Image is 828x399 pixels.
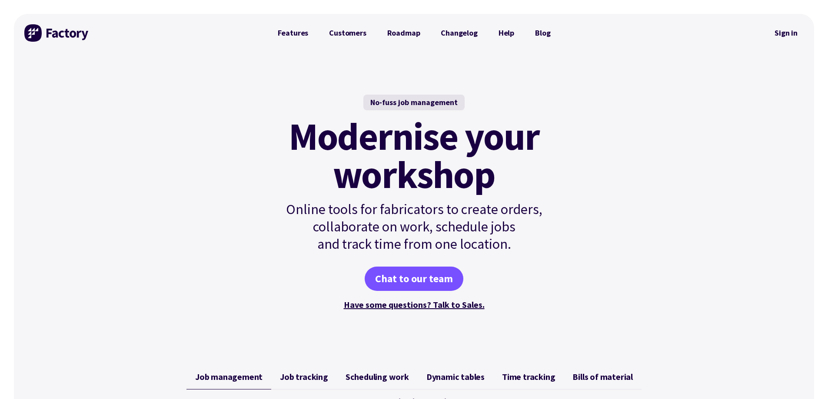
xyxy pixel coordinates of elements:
p: Online tools for fabricators to create orders, collaborate on work, schedule jobs and track time ... [267,201,561,253]
a: Customers [319,24,376,42]
span: Job management [195,372,263,382]
mark: Modernise your workshop [289,117,539,194]
span: Job tracking [280,372,328,382]
a: Roadmap [377,24,431,42]
a: Blog [525,24,561,42]
span: Dynamic tables [426,372,485,382]
a: Help [488,24,525,42]
img: Factory [24,24,90,42]
a: Features [267,24,319,42]
nav: Secondary Navigation [768,23,804,43]
span: Time tracking [502,372,555,382]
a: Changelog [430,24,488,42]
a: Sign in [768,23,804,43]
div: No-fuss job management [363,95,465,110]
span: Scheduling work [346,372,409,382]
span: Bills of material [572,372,633,382]
nav: Primary Navigation [267,24,561,42]
a: Chat to our team [365,267,463,291]
a: Have some questions? Talk to Sales. [344,299,485,310]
